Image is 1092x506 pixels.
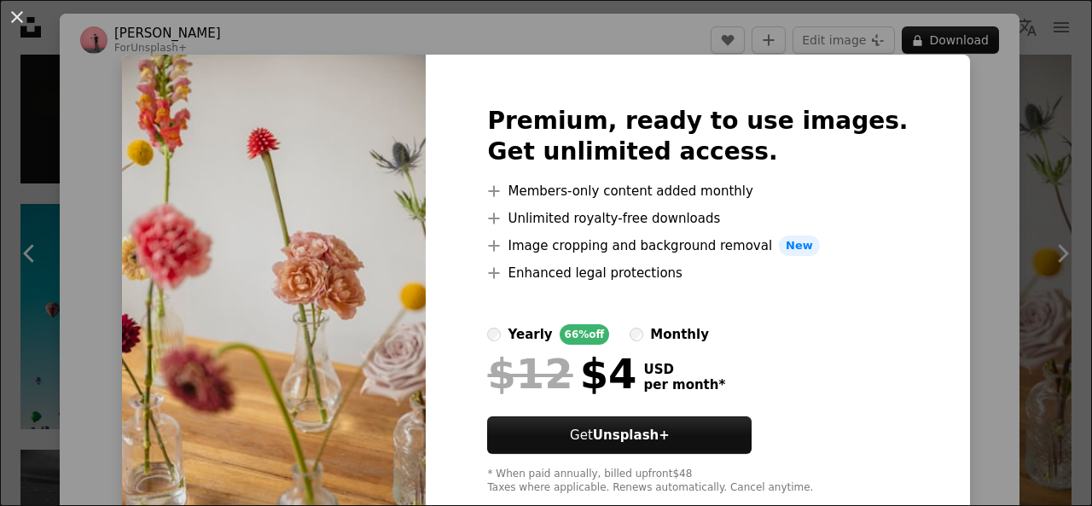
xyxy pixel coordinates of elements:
li: Enhanced legal protections [487,263,908,283]
span: New [779,236,820,256]
li: Members-only content added monthly [487,181,908,201]
div: $4 [487,352,636,396]
div: 66% off [560,324,610,345]
div: * When paid annually, billed upfront $48 Taxes where applicable. Renews automatically. Cancel any... [487,468,908,495]
button: GetUnsplash+ [487,416,752,454]
input: yearly66%off [487,328,501,341]
div: monthly [650,324,709,345]
li: Unlimited royalty-free downloads [487,208,908,229]
span: USD [643,362,725,377]
input: monthly [630,328,643,341]
li: Image cropping and background removal [487,236,908,256]
span: per month * [643,377,725,393]
strong: Unsplash+ [593,427,670,443]
h2: Premium, ready to use images. Get unlimited access. [487,106,908,167]
span: $12 [487,352,572,396]
div: yearly [508,324,552,345]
